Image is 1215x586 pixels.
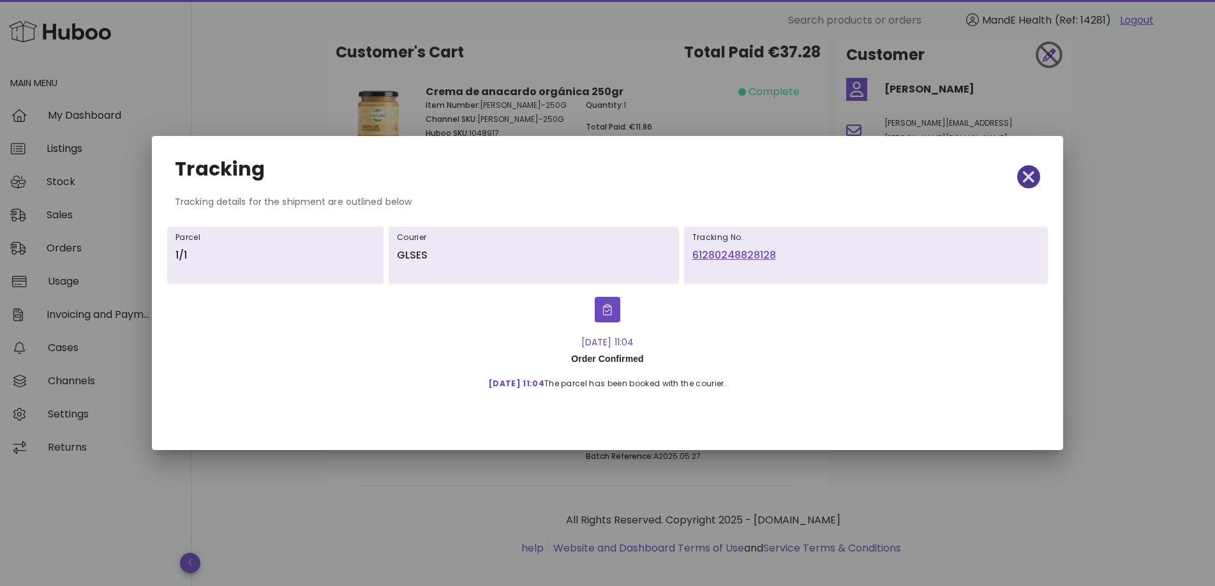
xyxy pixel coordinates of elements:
div: The parcel has been booked with the courier. [479,368,736,391]
h6: Tracking No. [692,232,1040,243]
p: 1/1 [175,248,375,263]
div: [DATE] 11:04 [479,335,736,349]
a: 61280248828128 [692,248,1040,263]
h2: Tracking [175,159,265,179]
h6: Parcel [175,232,375,243]
p: GLSES [397,248,671,263]
div: Tracking details for the shipment are outlined below [165,195,1050,219]
span: [DATE] 11:04 [489,378,544,389]
div: Order Confirmed [479,349,736,368]
h6: Courier [397,232,671,243]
